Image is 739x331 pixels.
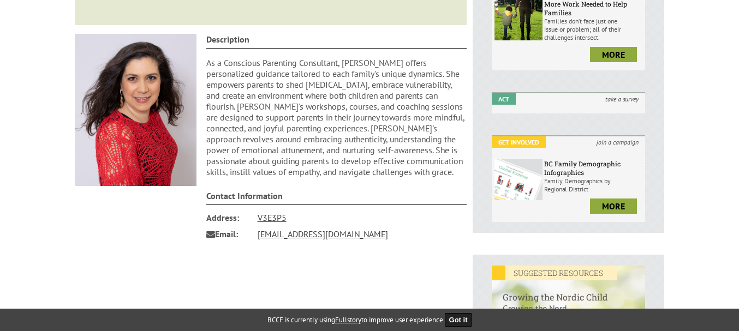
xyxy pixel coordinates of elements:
[599,93,645,105] i: take a survey
[590,198,637,214] a: more
[590,136,645,148] i: join a campaign
[492,303,645,324] p: Growing the Nord...
[206,34,467,49] h4: Description
[544,17,642,41] p: Families don’t face just one issue or problem; all of their challenges intersect.
[544,177,642,193] p: Family Demographics by Regional District
[492,280,645,303] h6: Growing the Nordic Child
[206,209,250,226] span: Address
[335,315,361,324] a: Fullstory
[206,226,250,242] span: Email
[445,313,472,327] button: Got it
[544,159,642,177] h6: BC Family Demographic Infographics
[206,57,467,177] p: As a Conscious Parenting Consultant, [PERSON_NAME] offers personalized guidance tailored to each ...
[492,266,617,280] em: SUGGESTED RESOURCES
[590,47,637,62] a: more
[206,190,467,205] h4: Contact Information
[258,212,287,223] a: V3E3P5
[492,93,516,105] em: Act
[75,34,196,186] img: Delia Leon-Urbiola
[258,228,388,239] a: [EMAIL_ADDRESS][DOMAIN_NAME]
[492,136,546,148] em: Get Involved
